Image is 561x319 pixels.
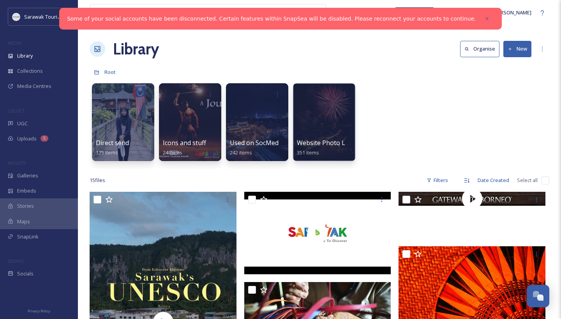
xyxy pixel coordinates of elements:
[460,41,503,57] a: Organise
[28,308,50,314] span: Privacy Policy
[24,13,79,20] span: Sarawak Tourism Board
[163,138,206,147] span: Icons and stuff
[244,192,391,274] img: thumbnail
[8,160,26,166] span: WIDGETS
[8,108,25,114] span: COLLECT
[96,149,118,156] span: 175 items
[503,41,531,57] button: New
[17,172,38,179] span: Galleries
[230,138,279,147] span: Used on SocMed
[230,149,252,156] span: 242 items
[460,41,499,57] button: Organise
[17,120,28,127] span: UGC
[277,5,322,20] a: View all files
[12,13,20,21] img: new%20smtd%20transparent%202%20copy%404x.png
[104,68,116,75] span: Root
[8,258,23,264] span: SOCIALS
[17,67,43,75] span: Collections
[163,149,182,156] span: 24 items
[493,9,531,16] span: [PERSON_NAME]
[104,67,116,77] a: Root
[90,177,105,184] span: 15 file s
[28,306,50,315] a: Privacy Policy
[517,177,538,184] span: Select all
[474,173,513,188] div: Date Created
[108,4,263,21] input: Search your library
[113,37,159,61] a: Library
[67,15,476,23] a: Some of your social accounts have been disconnected. Certain features within SnapSea will be disa...
[17,187,36,195] span: Embeds
[17,135,37,142] span: Uploads
[96,139,129,156] a: Direct send175 items
[17,202,34,210] span: Stories
[163,139,206,156] a: Icons and stuff24 items
[96,138,129,147] span: Direct send
[527,285,549,307] button: Open Chat
[17,82,51,90] span: Media Centres
[230,139,279,156] a: Used on SocMed242 items
[17,218,30,225] span: Maps
[480,5,535,20] a: [PERSON_NAME]
[17,233,39,240] span: SnapLink
[297,139,363,156] a: Website Photo Library351 items
[395,7,434,18] a: What's New
[297,138,363,147] span: Website Photo Library
[41,135,48,142] div: 5
[17,52,33,60] span: Library
[8,40,21,46] span: MEDIA
[423,173,452,188] div: Filters
[17,270,34,277] span: Socials
[297,149,319,156] span: 351 items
